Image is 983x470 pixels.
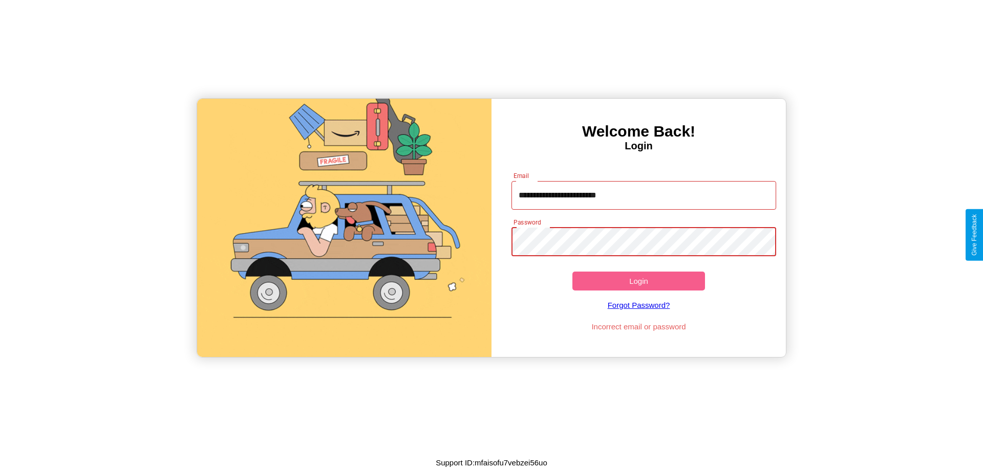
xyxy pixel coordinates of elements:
[506,290,772,320] a: Forgot Password?
[436,456,547,469] p: Support ID: mfaisofu7vebzei56uo
[514,218,541,227] label: Password
[506,320,772,333] p: Incorrect email or password
[514,171,529,180] label: Email
[491,123,786,140] h3: Welcome Back!
[572,272,705,290] button: Login
[197,99,491,357] img: gif
[971,214,978,256] div: Give Feedback
[491,140,786,152] h4: Login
